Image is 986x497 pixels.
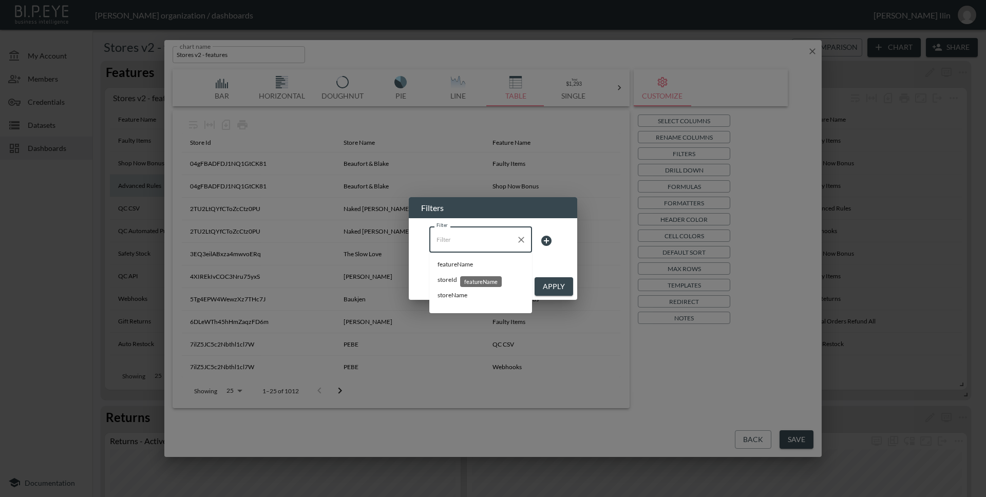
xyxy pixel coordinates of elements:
span: featureName [438,260,524,269]
div: featureName [460,276,502,287]
button: Clear [514,233,528,247]
span: storeId [438,275,524,284]
label: Filter [437,222,448,228]
h2: Filters [409,197,577,219]
input: Filter [434,231,512,247]
span: storeName [438,291,524,300]
button: Apply [535,277,573,296]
